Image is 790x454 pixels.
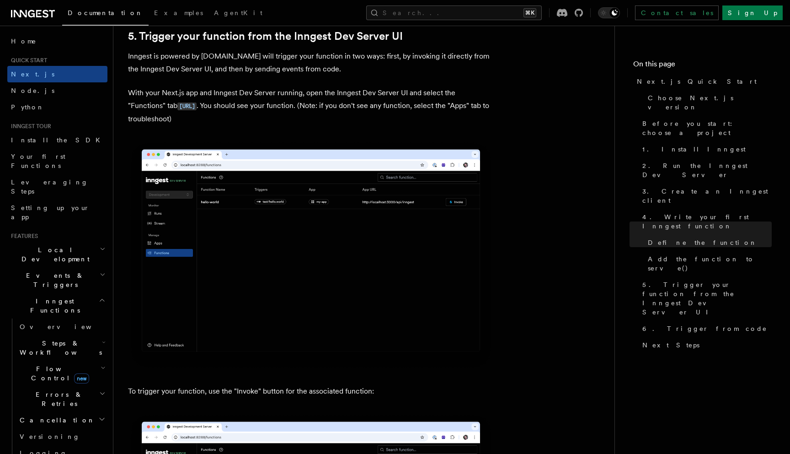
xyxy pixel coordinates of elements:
a: Before you start: choose a project [639,115,772,141]
span: Errors & Retries [16,390,99,408]
span: Flow Control [16,364,101,383]
span: Node.js [11,87,54,94]
a: Contact sales [635,5,719,20]
span: 2. Run the Inngest Dev Server [642,161,772,179]
span: Next.js [11,70,54,78]
h4: On this page [633,59,772,73]
button: Cancellation [16,412,107,428]
span: Overview [20,323,114,330]
a: 1. Install Inngest [639,141,772,157]
button: Events & Triggers [7,267,107,293]
code: [URL] [177,103,197,110]
a: Overview [16,319,107,335]
a: Versioning [16,428,107,445]
p: To trigger your function, use the "Invoke" button for the associated function: [128,385,494,398]
span: Choose Next.js version [648,93,772,112]
a: [URL] [177,101,197,110]
a: Install the SDK [7,132,107,148]
span: Events & Triggers [7,271,100,289]
span: Install the SDK [11,136,106,144]
a: Home [7,33,107,49]
span: Documentation [68,9,143,16]
span: 1. Install Inngest [642,145,746,154]
span: Add the function to serve() [648,254,772,273]
span: Your first Functions [11,153,65,169]
a: Next Steps [639,337,772,353]
a: 3. Create an Inngest client [639,183,772,209]
span: Home [11,37,37,46]
span: Examples [154,9,203,16]
span: AgentKit [214,9,262,16]
span: Python [11,103,44,111]
a: Add the function to serve() [644,251,772,276]
button: Steps & Workflows [16,335,107,361]
a: Next.js [7,66,107,82]
a: 5. Trigger your function from the Inngest Dev Server UI [128,30,403,43]
a: Your first Functions [7,148,107,174]
span: Local Development [7,245,100,264]
kbd: ⌘K [523,8,536,17]
button: Toggle dark mode [598,7,620,18]
span: Cancellation [16,416,95,425]
button: Errors & Retries [16,386,107,412]
span: Next.js Quick Start [637,77,757,86]
button: Local Development [7,242,107,267]
span: new [74,373,89,384]
button: Flow Controlnew [16,361,107,386]
span: Inngest Functions [7,297,99,315]
a: Documentation [62,3,149,26]
span: Next Steps [642,340,699,350]
span: Setting up your app [11,204,90,221]
span: Quick start [7,57,47,64]
a: Choose Next.js version [644,90,772,115]
p: Inngest is powered by [DOMAIN_NAME] will trigger your function in two ways: first, by invoking it... [128,50,494,76]
span: 6. Trigger from code [642,324,767,333]
a: Next.js Quick Start [633,73,772,90]
span: Features [7,232,38,240]
span: 5. Trigger your function from the Inngest Dev Server UI [642,280,772,317]
span: Steps & Workflows [16,339,102,357]
span: Leveraging Steps [11,178,88,195]
span: Inngest tour [7,123,51,130]
span: Versioning [20,433,80,440]
a: 5. Trigger your function from the Inngest Dev Server UI [639,276,772,320]
button: Inngest Functions [7,293,107,319]
a: Leveraging Steps [7,174,107,200]
a: 2. Run the Inngest Dev Server [639,157,772,183]
span: 3. Create an Inngest client [642,187,772,205]
a: Python [7,99,107,115]
span: 4. Write your first Inngest function [642,212,772,231]
a: AgentKit [208,3,268,25]
span: Before you start: choose a project [642,119,772,137]
a: Node.js [7,82,107,99]
a: Sign Up [722,5,783,20]
a: Setting up your app [7,200,107,225]
span: Define the function [648,238,757,247]
a: 6. Trigger from code [639,320,772,337]
button: Search...⌘K [366,5,542,20]
img: Inngest Dev Server web interface's functions tab with functions listed [128,140,494,370]
p: With your Next.js app and Inngest Dev Server running, open the Inngest Dev Server UI and select t... [128,86,494,125]
a: Examples [149,3,208,25]
a: Define the function [644,234,772,251]
a: 4. Write your first Inngest function [639,209,772,234]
